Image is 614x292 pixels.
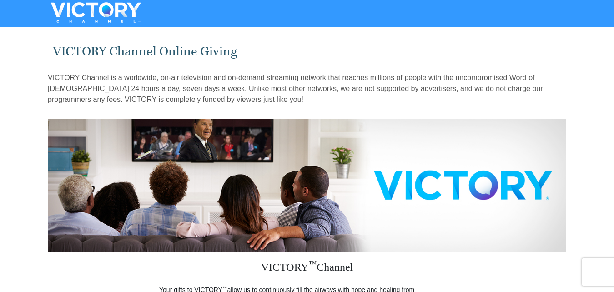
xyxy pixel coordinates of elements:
img: VICTORYTHON - VICTORY Channel [39,2,153,23]
p: VICTORY Channel is a worldwide, on-air television and on-demand streaming network that reaches mi... [48,72,566,105]
h3: VICTORY Channel [159,252,455,285]
sup: ™ [309,259,317,268]
h1: VICTORY Channel Online Giving [53,44,562,59]
sup: ™ [222,285,227,291]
